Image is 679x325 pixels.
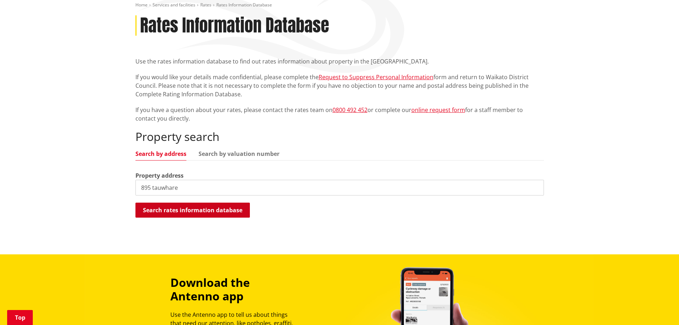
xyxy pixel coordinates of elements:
[135,151,186,157] a: Search by address
[135,57,544,66] p: Use the rates information database to find out rates information about property in the [GEOGRAPHI...
[135,180,544,195] input: e.g. Duke Street NGARUAWAHIA
[646,295,672,321] iframe: Messenger Launcher
[200,2,211,8] a: Rates
[135,203,250,218] button: Search rates information database
[135,2,148,8] a: Home
[319,73,433,81] a: Request to Suppress Personal Information
[333,106,367,114] a: 0800 492 452
[135,106,544,123] p: If you have a question about your rates, please contact the rates team on or complete our for a s...
[7,310,33,325] a: Top
[135,130,544,143] h2: Property search
[135,171,184,180] label: Property address
[170,276,299,303] h3: Download the Antenno app
[135,73,544,98] p: If you would like your details made confidential, please complete the form and return to Waikato ...
[153,2,195,8] a: Services and facilities
[411,106,465,114] a: online request form
[135,2,544,8] nav: breadcrumb
[140,15,329,36] h1: Rates Information Database
[216,2,272,8] span: Rates Information Database
[199,151,279,157] a: Search by valuation number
